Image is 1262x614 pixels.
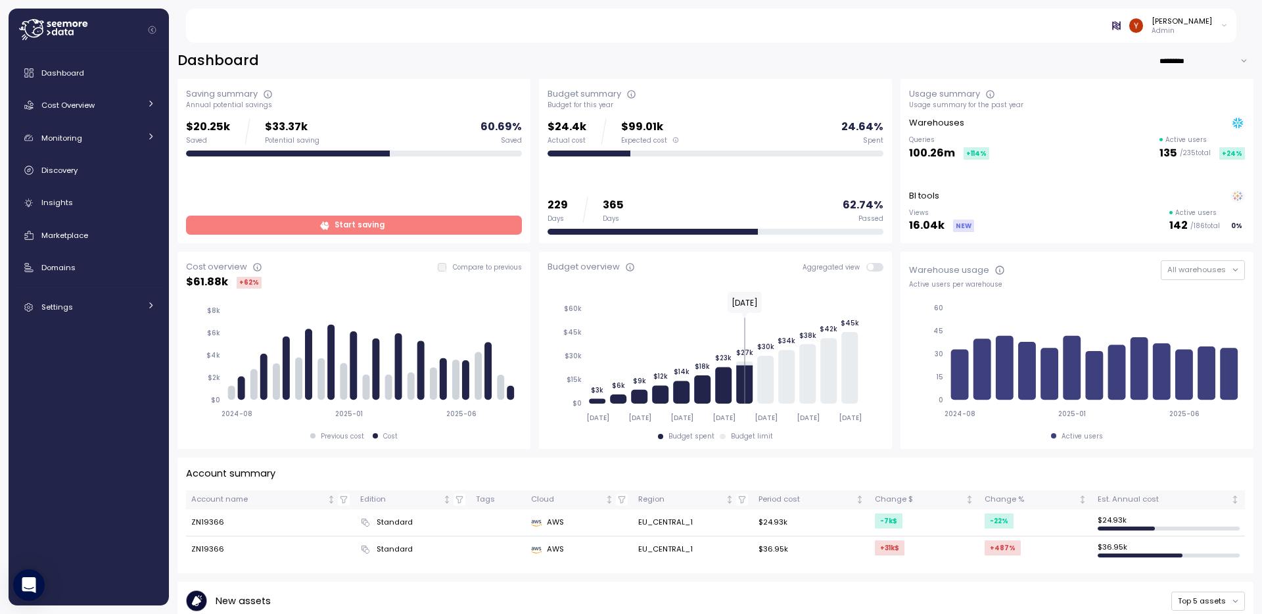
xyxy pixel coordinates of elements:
[1175,208,1217,218] p: Active users
[548,136,586,145] div: Actual cost
[670,413,693,422] tspan: [DATE]
[909,135,989,145] p: Queries
[841,118,883,136] p: 24.64 %
[548,260,620,273] div: Budget overview
[653,372,668,381] tspan: $12k
[548,197,568,214] p: 229
[1092,490,1245,509] th: Est. Annual costNot sorted
[1161,260,1245,279] button: All warehouses
[563,328,582,337] tspan: $45k
[476,494,520,506] div: Tags
[14,125,164,151] a: Monitoring
[144,25,160,35] button: Collapse navigation
[753,509,870,536] td: $24.93k
[186,273,228,291] p: $ 61.88k
[208,373,220,382] tspan: $2k
[14,190,164,216] a: Insights
[531,494,603,506] div: Cloud
[1152,26,1212,35] p: Admin
[13,569,45,601] div: Open Intercom Messenger
[1230,495,1240,504] div: Not sorted
[1228,220,1245,232] div: 0 %
[41,68,84,78] span: Dashboard
[953,220,974,232] div: NEW
[1098,494,1228,506] div: Est. Annual cost
[207,306,220,315] tspan: $8k
[321,432,364,441] div: Previous cost
[191,494,325,506] div: Account name
[501,136,522,145] div: Saved
[186,509,355,536] td: ZN19366
[41,100,95,110] span: Cost Overview
[1078,495,1087,504] div: Not sorted
[875,494,964,506] div: Change $
[909,87,980,101] div: Usage summary
[1167,264,1226,275] span: All warehouses
[531,517,628,529] div: AWS
[186,260,247,273] div: Cost overview
[985,513,1014,529] div: -22 %
[633,490,753,509] th: RegionNot sorted
[633,536,753,563] td: EU_CENTRAL_1
[41,230,88,241] span: Marketplace
[633,377,646,385] tspan: $9k
[327,495,336,504] div: Not sorted
[1165,135,1207,145] p: Active users
[186,536,355,563] td: ZN19366
[909,116,964,130] p: Warehouses
[843,197,883,214] p: 62.74 %
[855,495,864,504] div: Not sorted
[586,413,609,422] tspan: [DATE]
[216,594,271,609] p: New assets
[1190,222,1220,231] p: / 186 total
[526,490,634,509] th: CloudNot sorted
[753,536,870,563] td: $36.95k
[1152,16,1212,26] div: [PERSON_NAME]
[753,490,870,509] th: Period costNot sorted
[712,413,735,422] tspan: [DATE]
[909,264,989,277] div: Warehouse usage
[548,214,568,224] div: Days
[934,304,943,312] tspan: 60
[936,373,943,381] tspan: 15
[964,147,989,160] div: +114 %
[875,540,904,555] div: +31k $
[377,517,413,529] span: Standard
[909,101,1245,110] div: Usage summary for the past year
[870,490,980,509] th: Change $Not sorted
[41,165,78,176] span: Discovery
[621,118,680,136] p: $99.01k
[668,432,714,441] div: Budget spent
[909,280,1245,289] div: Active users per warehouse
[674,367,689,376] tspan: $14k
[41,133,82,143] span: Monitoring
[605,495,614,504] div: Not sorted
[186,490,355,509] th: Account nameNot sorted
[186,87,258,101] div: Saving summary
[754,413,777,422] tspan: [DATE]
[985,540,1021,555] div: +487 %
[621,136,667,145] span: Expected cost
[480,118,522,136] p: 60.69 %
[573,399,582,408] tspan: $0
[695,362,710,371] tspan: $18k
[41,197,73,208] span: Insights
[567,375,582,384] tspan: $15k
[715,354,732,362] tspan: $23k
[222,410,252,418] tspan: 2024-08
[360,494,440,506] div: Edition
[265,118,319,136] p: $33.37k
[841,319,859,327] tspan: $45k
[1171,592,1245,611] button: Top 5 assets
[383,432,398,441] div: Cost
[1159,145,1177,162] p: 135
[14,222,164,248] a: Marketplace
[14,157,164,183] a: Discovery
[612,381,625,390] tspan: $6k
[177,51,259,70] h2: Dashboard
[628,413,651,422] tspan: [DATE]
[838,413,861,422] tspan: [DATE]
[531,544,628,555] div: AWS
[335,216,385,234] span: Start saving
[985,494,1075,506] div: Change %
